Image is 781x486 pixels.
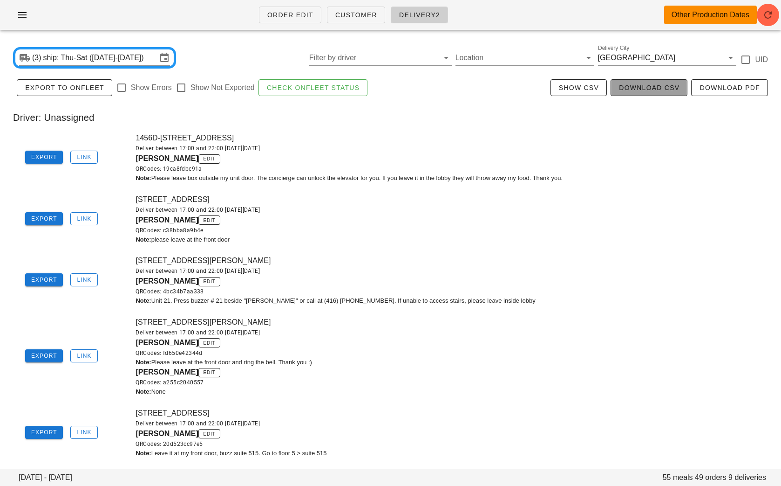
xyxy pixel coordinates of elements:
[130,127,781,188] div: 1456D-[STREET_ADDRESS]
[198,277,220,286] a: edit
[198,368,220,377] a: edit
[70,273,98,286] button: Link
[598,45,629,52] label: Delivery City
[598,50,737,65] div: Delivery City[GEOGRAPHIC_DATA]
[130,311,781,402] div: [STREET_ADDRESS][PERSON_NAME]
[76,353,91,359] span: Link
[258,79,368,96] button: Check Onfleet Status
[699,84,760,91] span: Download PDF
[136,359,151,366] b: Note:
[70,426,98,439] button: Link
[136,387,775,396] div: None
[136,297,151,304] b: Note:
[136,226,775,235] div: QRCodes: c38bba8a9b4e
[136,164,775,174] div: QRCodes: 19ca8fdbc91a
[25,349,63,362] button: Export
[136,144,775,153] div: Deliver between 17:00 and 22:00 [DATE][DATE]
[136,368,198,376] span: [PERSON_NAME]
[136,154,198,162] span: [PERSON_NAME]
[136,277,198,285] span: [PERSON_NAME]
[136,430,198,437] span: [PERSON_NAME]
[76,277,91,283] span: Link
[266,84,360,91] span: Check Onfleet Status
[136,348,775,358] div: QRCodes: fd650e42344d
[136,388,151,395] b: Note:
[198,215,220,225] a: edit
[136,216,198,224] span: [PERSON_NAME]
[136,174,775,183] div: Please leave box outside my unit door. The concierge can unlock the elevator for you. If you leav...
[203,218,216,223] span: edit
[203,340,216,346] span: edit
[6,103,775,132] div: Driver: Unassigned
[70,151,98,164] button: Link
[455,50,594,65] div: Location
[31,215,57,222] span: Export
[203,431,216,437] span: edit
[136,358,775,367] div: Please leave at the front door and ring the bell. Thank you :)
[17,79,112,96] button: Export to Onfleet
[198,429,220,438] a: edit
[76,215,91,222] span: Link
[672,9,749,21] div: Other Production Dates
[136,339,198,347] span: [PERSON_NAME]
[76,154,91,160] span: Link
[136,296,775,305] div: Unit 21. Press buzzer # 21 beside "[PERSON_NAME]" or call at (416) [PHONE_NUMBER]. If unable to a...
[136,235,775,244] div: please leave at the front door
[136,236,151,243] b: Note:
[399,11,440,19] span: Delivery2
[335,11,377,19] span: Customer
[31,277,57,283] span: Export
[598,54,676,62] div: [GEOGRAPHIC_DATA]
[136,287,775,296] div: QRCodes: 4bc34b7aa338
[131,83,172,92] label: Show Errors
[309,50,452,65] div: Filter by driver
[259,7,321,23] a: Order Edit
[76,429,91,436] span: Link
[136,419,775,428] div: Deliver between 17:00 and 22:00 [DATE][DATE]
[25,151,63,164] button: Export
[130,250,781,311] div: [STREET_ADDRESS][PERSON_NAME]
[136,449,775,458] div: Leave it at my front door, buzz suite 515. Go to floor 5 > suite 515
[198,154,220,164] a: edit
[136,328,775,337] div: Deliver between 17:00 and 22:00 [DATE][DATE]
[550,79,607,96] button: Show CSV
[327,7,385,23] a: Customer
[130,188,781,250] div: [STREET_ADDRESS]
[203,370,216,375] span: edit
[70,349,98,362] button: Link
[198,338,220,347] a: edit
[136,174,151,181] b: Note:
[32,53,43,62] div: (3)
[70,212,98,225] button: Link
[25,426,63,439] button: Export
[31,353,57,359] span: Export
[611,79,687,96] button: Download CSV
[136,439,775,449] div: QRCodes: 20d523cc97e5
[130,402,781,464] div: [STREET_ADDRESS]
[136,378,775,387] div: QRCodes: a255c2040557
[755,55,768,64] label: UID
[691,79,768,96] button: Download PDF
[391,7,448,23] a: Delivery2
[203,156,216,161] span: edit
[558,84,599,91] span: Show CSV
[25,273,63,286] button: Export
[203,279,216,284] span: edit
[25,212,63,225] button: Export
[136,266,775,276] div: Deliver between 17:00 and 22:00 [DATE][DATE]
[618,84,679,91] span: Download CSV
[136,450,151,457] b: Note:
[31,429,57,436] span: Export
[136,205,775,215] div: Deliver between 17:00 and 22:00 [DATE][DATE]
[190,83,255,92] label: Show Not Exported
[267,11,313,19] span: Order Edit
[25,84,104,91] span: Export to Onfleet
[31,154,57,160] span: Export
